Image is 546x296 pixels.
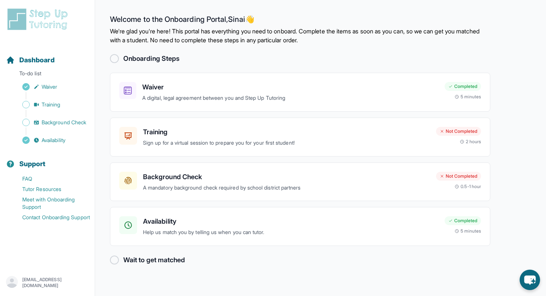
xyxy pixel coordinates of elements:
[460,139,481,145] div: 2 hours
[42,137,65,144] span: Availability
[455,228,481,234] div: 5 minutes
[19,55,55,65] span: Dashboard
[143,127,430,137] h3: Training
[6,99,95,110] a: Training
[6,135,95,145] a: Availability
[123,53,179,64] h2: Onboarding Steps
[455,184,481,190] div: 0.5-1 hour
[143,216,439,227] h3: Availability
[142,82,439,92] h3: Waiver
[143,139,430,147] p: Sign up for a virtual session to prepare you for your first student!
[3,147,92,172] button: Support
[110,207,490,246] a: AvailabilityHelp us match you by telling us when you can tutor.Completed5 minutes
[445,82,481,91] div: Completed
[22,277,89,289] p: [EMAIL_ADDRESS][DOMAIN_NAME]
[445,216,481,225] div: Completed
[6,212,95,223] a: Contact Onboarding Support
[42,101,61,108] span: Training
[143,228,439,237] p: Help us match you by telling us when you can tutor.
[6,7,72,31] img: logo
[3,43,92,68] button: Dashboard
[42,119,86,126] span: Background Check
[143,184,430,192] p: A mandatory background check required by school district partners
[6,55,55,65] a: Dashboard
[110,15,490,27] h2: Welcome to the Onboarding Portal, Sinai 👋
[3,70,92,80] p: To-do list
[6,276,89,289] button: [EMAIL_ADDRESS][DOMAIN_NAME]
[123,255,185,265] h2: Wait to get matched
[6,117,95,128] a: Background Check
[42,83,57,91] span: Waiver
[110,162,490,201] a: Background CheckA mandatory background check required by school district partnersNot Completed0.5...
[110,73,490,112] a: WaiverA digital, legal agreement between you and Step Up TutoringCompleted5 minutes
[520,270,540,290] button: chat-button
[6,82,95,92] a: Waiver
[436,172,481,181] div: Not Completed
[110,27,490,45] p: We're glad you're here! This portal has everything you need to onboard. Complete the items as soo...
[110,118,490,157] a: TrainingSign up for a virtual session to prepare you for your first student!Not Completed2 hours
[142,94,439,102] p: A digital, legal agreement between you and Step Up Tutoring
[19,159,46,169] span: Support
[6,174,95,184] a: FAQ
[6,184,95,194] a: Tutor Resources
[143,172,430,182] h3: Background Check
[455,94,481,100] div: 5 minutes
[6,194,95,212] a: Meet with Onboarding Support
[436,127,481,136] div: Not Completed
